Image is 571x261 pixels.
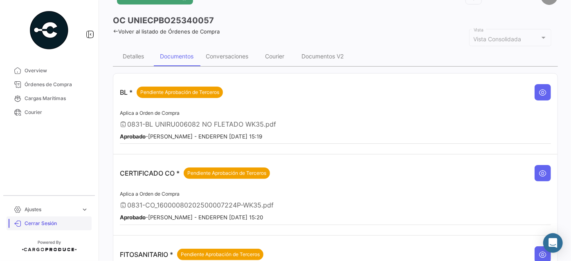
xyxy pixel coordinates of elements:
span: Aplica a Orden de Compra [120,191,180,197]
a: Órdenes de Compra [7,78,92,91]
div: Courier [265,53,285,60]
p: CERTIFICADO CO * [120,167,270,179]
div: Abrir Intercom Messenger [543,233,563,253]
span: Cargas Marítimas [25,95,88,102]
span: expand_more [81,206,88,213]
span: Pendiente Aprobación de Terceros [140,89,219,96]
span: 0831-BL UNIRU006082 NO FLETADO WK35.pdf [127,120,276,128]
h3: OC UNIECPBO25340057 [113,15,214,26]
span: Overview [25,67,88,74]
span: Pendiente Aprobación de Terceros [181,251,260,258]
div: Conversaciones [206,53,248,60]
span: Aplica a Orden de Compra [120,110,180,116]
b: Aprobado [120,133,146,140]
span: 0831-CO_16000080202500007224P-WK35.pdf [127,201,274,209]
div: Detalles [123,53,144,60]
span: Courier [25,109,88,116]
b: Aprobado [120,214,146,221]
div: Documentos V2 [301,53,344,60]
a: Cargas Marítimas [7,91,92,105]
small: - [PERSON_NAME] - ENDERPEN [DATE] 15:19 [120,133,262,140]
span: Órdenes de Compra [25,81,88,88]
div: Documentos [160,53,193,60]
span: Cerrar Sesión [25,220,88,227]
a: Courier [7,105,92,119]
span: Pendiente Aprobación de Terceros [187,170,266,177]
a: Overview [7,64,92,78]
small: - [PERSON_NAME] - ENDERPEN [DATE] 15:20 [120,214,263,221]
img: powered-by.png [29,10,70,51]
mat-select-trigger: Vista Consolidada [474,36,522,42]
p: FITOSANITARIO * [120,249,263,260]
span: Ajustes [25,206,78,213]
a: Volver al listado de Órdenes de Compra [113,28,220,35]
